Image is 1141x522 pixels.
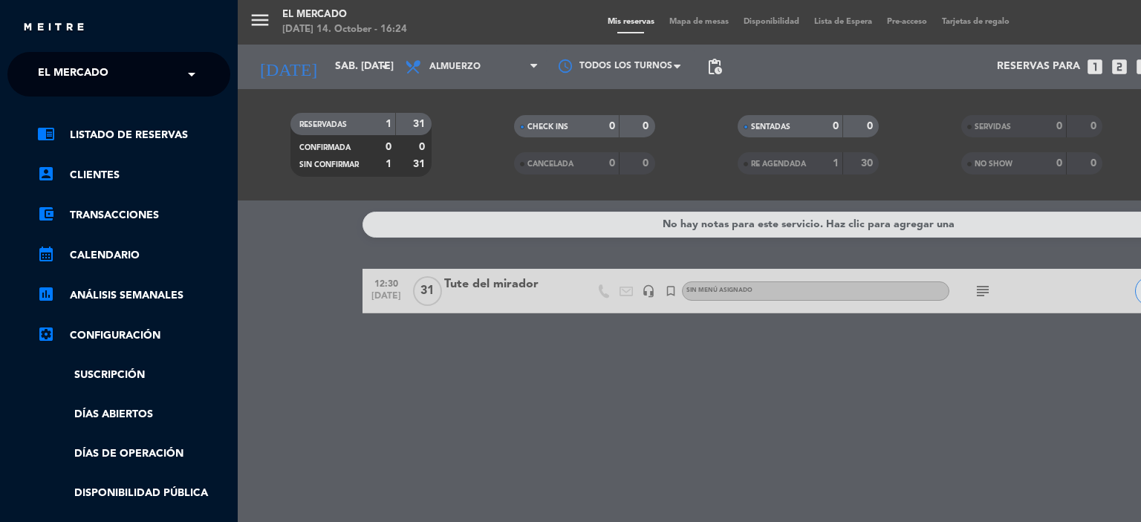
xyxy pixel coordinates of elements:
[37,125,55,143] i: chrome_reader_mode
[37,287,230,304] a: assessmentANÁLISIS SEMANALES
[37,367,230,384] a: Suscripción
[37,126,230,144] a: chrome_reader_modeListado de Reservas
[37,485,230,502] a: Disponibilidad pública
[37,446,230,463] a: Días de Operación
[37,166,230,184] a: account_boxClientes
[22,22,85,33] img: MEITRE
[37,327,230,345] a: Configuración
[37,285,55,303] i: assessment
[37,205,55,223] i: account_balance_wallet
[37,325,55,343] i: settings_applications
[37,206,230,224] a: account_balance_walletTransacciones
[37,165,55,183] i: account_box
[37,406,230,423] a: Días abiertos
[37,245,55,263] i: calendar_month
[38,59,108,90] span: El Mercado
[37,247,230,264] a: calendar_monthCalendario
